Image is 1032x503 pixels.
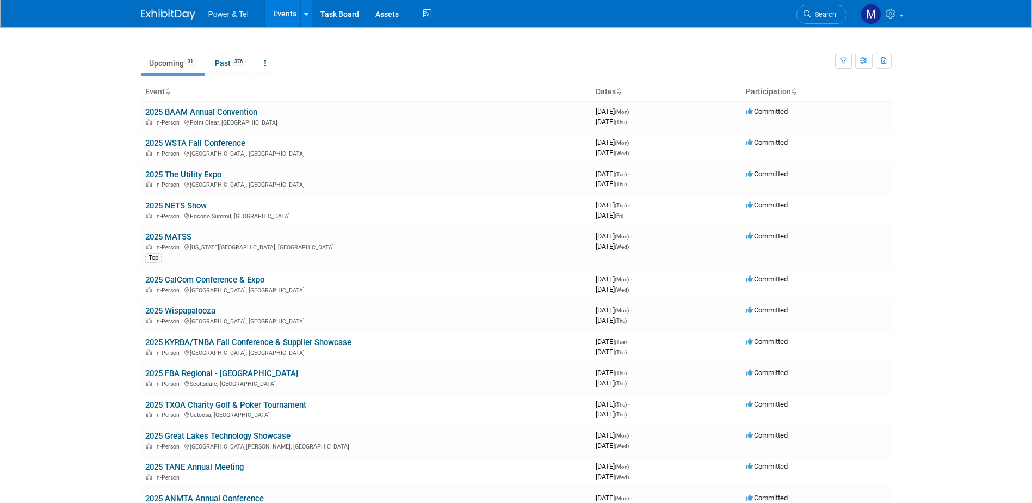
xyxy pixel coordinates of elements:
span: Committed [746,232,788,240]
a: 2025 BAAM Annual Convention [145,107,257,117]
a: 2025 Wispapalooza [145,306,215,316]
span: (Tue) [615,339,627,345]
span: [DATE] [596,138,632,146]
span: (Thu) [615,370,627,376]
img: In-Person Event [146,244,152,249]
span: - [628,338,630,346]
span: In-Person [155,318,183,325]
span: (Wed) [615,443,629,449]
div: Catoosa, [GEOGRAPHIC_DATA] [145,410,587,419]
div: [GEOGRAPHIC_DATA], [GEOGRAPHIC_DATA] [145,348,587,357]
span: (Mon) [615,433,629,439]
span: (Wed) [615,287,629,293]
a: 2025 CalCom Conference & Expo [145,275,264,285]
span: 376 [231,58,246,66]
span: (Wed) [615,474,629,480]
span: In-Person [155,119,183,126]
span: - [631,138,632,146]
span: (Wed) [615,244,629,250]
span: (Thu) [615,203,627,208]
span: In-Person [155,349,183,357]
span: [DATE] [596,170,630,178]
span: Committed [746,400,788,408]
span: Committed [746,306,788,314]
span: - [628,400,630,408]
span: [DATE] [596,348,627,356]
span: [DATE] [596,338,630,346]
span: [DATE] [596,400,630,408]
span: [DATE] [596,316,627,324]
span: [DATE] [596,379,627,387]
span: - [631,431,632,439]
a: Sort by Event Name [165,87,170,96]
span: In-Person [155,443,183,450]
span: Committed [746,107,788,115]
span: (Mon) [615,495,629,501]
img: In-Person Event [146,474,152,480]
div: [GEOGRAPHIC_DATA], [GEOGRAPHIC_DATA] [145,180,587,188]
span: [DATE] [596,494,632,502]
img: In-Person Event [146,349,152,355]
span: (Wed) [615,150,629,156]
span: - [631,462,632,470]
span: In-Person [155,412,183,419]
span: (Mon) [615,277,629,283]
th: Dates [591,83,741,101]
span: - [631,275,632,283]
span: [DATE] [596,369,630,377]
span: Committed [746,170,788,178]
span: In-Person [155,381,183,388]
span: In-Person [155,474,183,481]
span: (Thu) [615,181,627,187]
a: Sort by Participation Type [791,87,796,96]
span: (Mon) [615,308,629,314]
span: (Tue) [615,171,627,177]
span: - [631,494,632,502]
a: 2025 TXOA Charity Golf & Poker Tournament [145,400,306,410]
span: (Fri) [615,213,623,219]
a: Past376 [207,53,254,73]
div: [GEOGRAPHIC_DATA], [GEOGRAPHIC_DATA] [145,316,587,325]
span: (Thu) [615,412,627,418]
span: [DATE] [596,232,632,240]
span: [DATE] [596,149,629,157]
span: Committed [746,338,788,346]
span: [DATE] [596,473,629,481]
a: Search [796,5,846,24]
span: [DATE] [596,285,629,293]
a: 2025 KYRBA/TNBA Fall Conference & Supplier Showcase [145,338,351,347]
span: [DATE] [596,441,629,450]
img: In-Person Event [146,213,152,218]
span: (Thu) [615,381,627,387]
span: 31 [184,58,196,66]
span: Power & Tel [208,10,249,19]
img: ExhibitDay [141,9,195,20]
a: 2025 The Utility Expo [145,170,221,180]
div: Pocono Summit, [GEOGRAPHIC_DATA] [145,211,587,220]
span: [DATE] [596,180,627,188]
a: Sort by Start Date [616,87,621,96]
span: - [631,107,632,115]
span: [DATE] [596,410,627,418]
div: Top [145,253,162,263]
img: In-Person Event [146,443,152,449]
div: Scottsdale, [GEOGRAPHIC_DATA] [145,379,587,388]
img: Michael Mackeben [861,4,881,24]
div: [US_STATE][GEOGRAPHIC_DATA], [GEOGRAPHIC_DATA] [145,242,587,251]
span: Committed [746,431,788,439]
th: Participation [741,83,892,101]
span: - [628,201,630,209]
span: (Thu) [615,349,627,355]
span: (Thu) [615,402,627,408]
img: In-Person Event [146,287,152,292]
span: - [631,306,632,314]
span: [DATE] [596,462,632,470]
span: (Mon) [615,109,629,115]
a: 2025 MATSS [145,232,191,242]
span: [DATE] [596,107,632,115]
span: [DATE] [596,118,627,126]
a: 2025 FBA Regional - [GEOGRAPHIC_DATA] [145,369,298,378]
span: [DATE] [596,275,632,283]
span: Committed [746,369,788,377]
a: 2025 TANE Annual Meeting [145,462,244,472]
